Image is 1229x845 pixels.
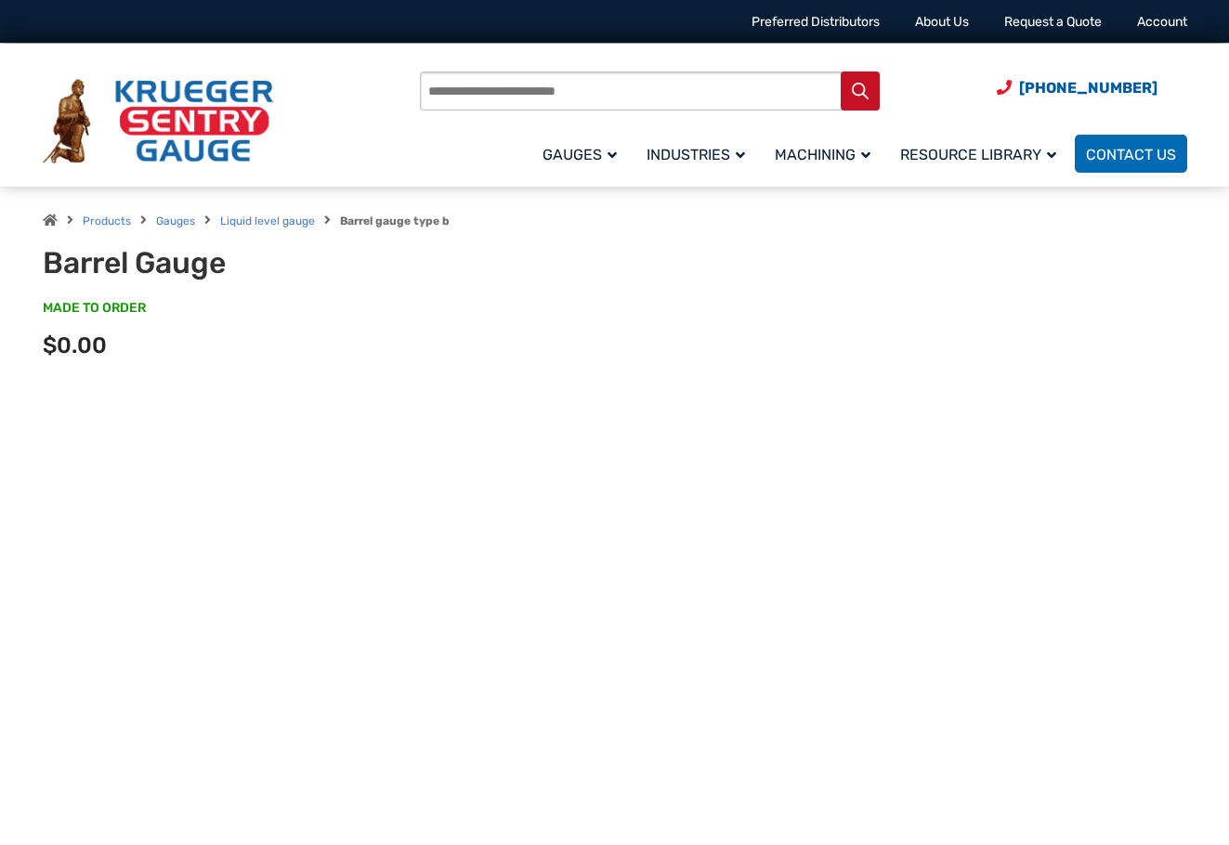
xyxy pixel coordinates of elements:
a: Gauges [531,132,635,175]
a: About Us [915,14,969,30]
a: Gauges [156,214,195,227]
span: Contact Us [1086,146,1176,163]
a: Resource Library [889,132,1075,175]
span: Gauges [543,146,617,163]
a: Contact Us [1075,135,1187,173]
span: $0.00 [43,332,107,358]
span: Machining [775,146,870,163]
a: Liquid level gauge [220,214,315,227]
a: Machining [764,132,889,175]
a: Preferred Distributors [752,14,880,30]
a: Request a Quote [1004,14,1102,30]
span: MADE TO ORDER [43,299,146,318]
a: Phone Number (920) 434-8860 [997,76,1157,99]
h1: Barrel Gauge [43,245,501,280]
span: Resource Library [900,146,1056,163]
span: [PHONE_NUMBER] [1019,79,1157,97]
a: Industries [635,132,764,175]
strong: Barrel gauge type b [340,214,450,227]
a: Account [1137,14,1187,30]
span: Industries [647,146,745,163]
img: Krueger Sentry Gauge [43,79,273,164]
a: Products [83,214,131,227]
